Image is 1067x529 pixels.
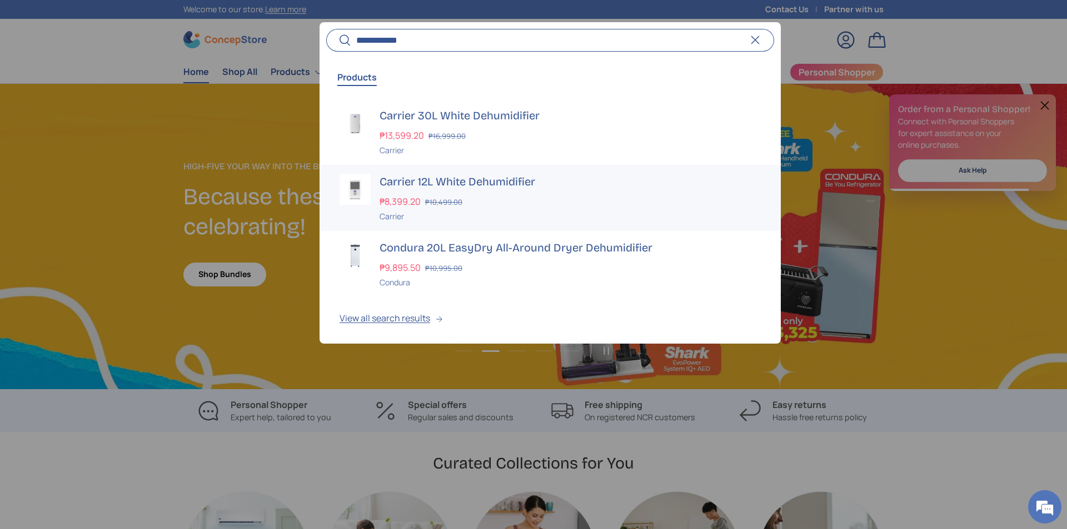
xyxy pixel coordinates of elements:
[320,165,781,231] a: carrier-dehumidifier-12-liter-full-view-concepstore Carrier 12L White Dehumidifier ₱8,399.20 ₱10,...
[320,99,781,165] a: carrier-dehumidifier-30-liter-full-view-concepstore Carrier 30L White Dehumidifier ₱13,599.20 ₱16...
[380,210,761,222] div: Carrier
[425,197,462,207] s: ₱10,499.00
[428,131,466,141] s: ₱16,999.00
[320,297,781,344] button: View all search results
[380,276,761,288] div: Condura
[380,240,761,255] h3: Condura 20L EasyDry All-Around Dryer Dehumidifier
[380,195,423,208] strong: ₱8,399.20
[380,129,427,142] strong: ₱13,599.20
[380,108,761,123] h3: Carrier 30L White Dehumidifier
[337,64,377,90] button: Products
[340,240,371,271] img: condura-easy-dry-dehumidifier-full-view-concepstore.ph
[340,174,371,205] img: carrier-dehumidifier-12-liter-full-view-concepstore
[380,261,423,274] strong: ₱9,895.50
[425,263,462,273] s: ₱10,995.00
[380,174,761,189] h3: Carrier 12L White Dehumidifier
[320,231,781,297] a: condura-easy-dry-dehumidifier-full-view-concepstore.ph Condura 20L EasyDry All-Around Dryer Dehum...
[340,108,371,139] img: carrier-dehumidifier-30-liter-full-view-concepstore
[380,144,761,156] div: Carrier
